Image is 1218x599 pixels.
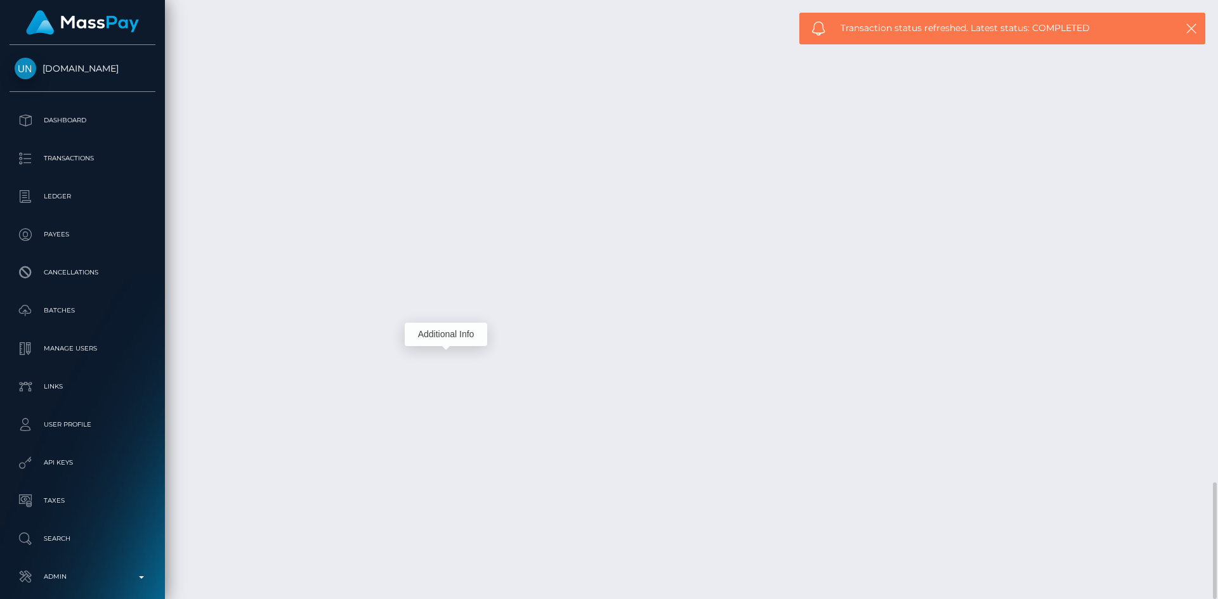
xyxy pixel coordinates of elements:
[15,415,150,434] p: User Profile
[15,491,150,510] p: Taxes
[26,10,139,35] img: MassPay Logo
[10,143,155,174] a: Transactions
[10,523,155,555] a: Search
[10,447,155,479] a: API Keys
[10,181,155,212] a: Ledger
[15,263,150,282] p: Cancellations
[841,22,1154,35] span: Transaction status refreshed. Latest status: COMPLETED
[15,58,36,79] img: Unlockt.me
[10,333,155,364] a: Manage Users
[10,409,155,441] a: User Profile
[15,567,150,586] p: Admin
[10,371,155,403] a: Links
[10,485,155,517] a: Taxes
[15,111,150,130] p: Dashboard
[10,561,155,593] a: Admin
[15,301,150,320] p: Batches
[405,323,487,346] div: Additional Info
[10,295,155,326] a: Batches
[10,219,155,250] a: Payees
[15,377,150,396] p: Links
[15,187,150,206] p: Ledger
[10,105,155,136] a: Dashboard
[15,149,150,168] p: Transactions
[10,63,155,74] span: [DOMAIN_NAME]
[15,225,150,244] p: Payees
[15,453,150,472] p: API Keys
[10,257,155,288] a: Cancellations
[15,529,150,548] p: Search
[15,339,150,358] p: Manage Users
